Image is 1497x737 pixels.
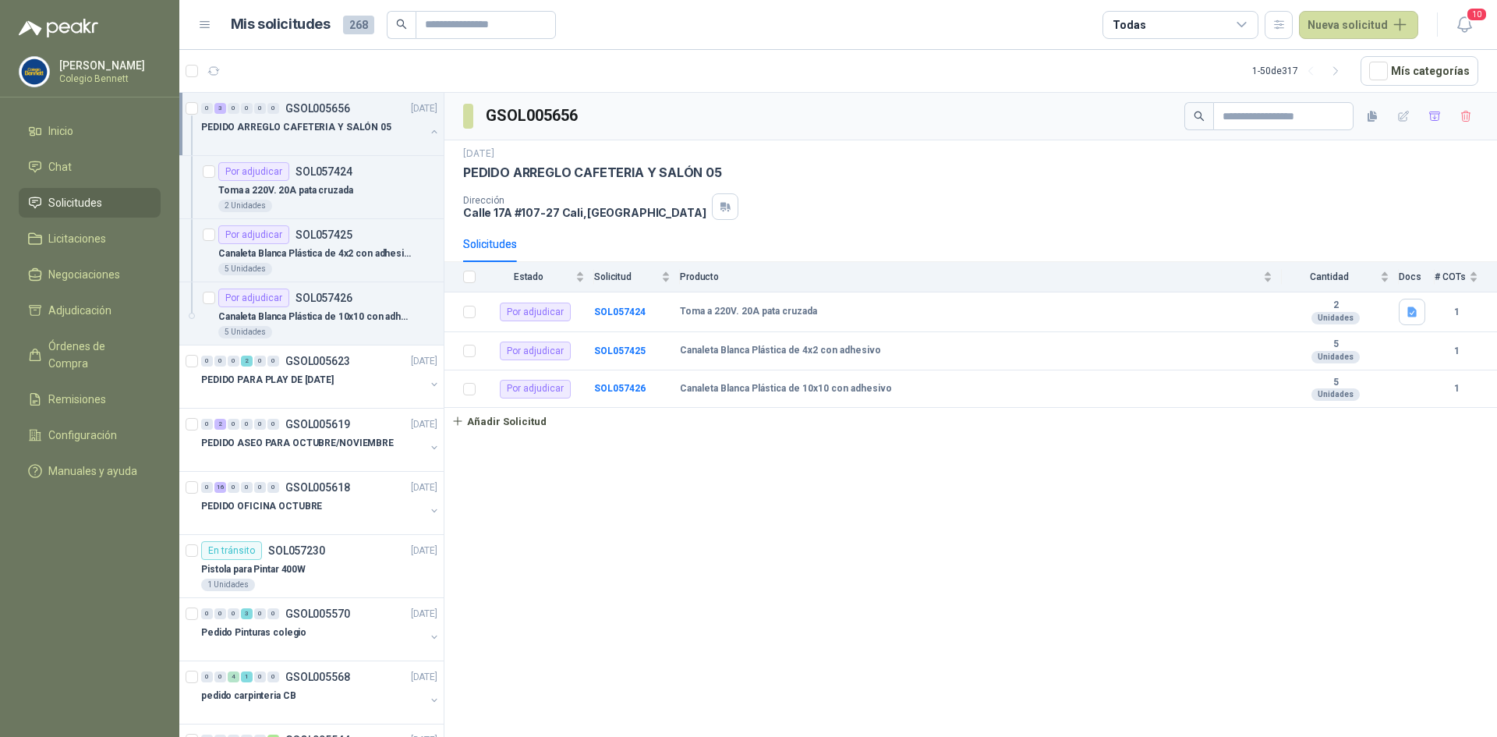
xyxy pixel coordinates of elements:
span: Inicio [48,122,73,140]
span: Cantidad [1282,271,1377,282]
div: 0 [228,419,239,430]
button: Mís categorías [1361,56,1478,86]
span: search [1194,111,1205,122]
p: GSOL005618 [285,482,350,493]
div: 2 Unidades [218,200,272,212]
div: Solicitudes [463,236,517,253]
div: 0 [201,671,213,682]
a: Solicitudes [19,188,161,218]
p: GSOL005623 [285,356,350,367]
p: [DATE] [411,480,437,495]
span: 10 [1466,7,1488,22]
div: Por adjudicar [218,162,289,181]
div: Por adjudicar [218,225,289,244]
img: Company Logo [19,57,49,87]
a: Chat [19,152,161,182]
b: 1 [1435,381,1478,396]
div: 2 [241,356,253,367]
a: Por adjudicarSOL057425Canaleta Blanca Plástica de 4x2 con adhesivo5 Unidades [179,219,444,282]
div: 0 [267,103,279,114]
div: 0 [241,419,253,430]
div: Unidades [1311,351,1360,363]
p: pedido carpinteria CB [201,689,296,703]
div: 1 - 50 de 317 [1252,58,1348,83]
p: Colegio Bennett [59,74,157,83]
p: GSOL005656 [285,103,350,114]
div: Por adjudicar [500,380,571,399]
div: Por adjudicar [500,303,571,321]
b: Canaleta Blanca Plástica de 10x10 con adhesivo [680,383,892,395]
p: PEDIDO ARREGLO CAFETERIA Y SALÓN 05 [463,165,722,181]
a: Negociaciones [19,260,161,289]
div: 0 [254,103,266,114]
a: 0 16 0 0 0 0 GSOL005618[DATE] PEDIDO OFICINA OCTUBRE [201,478,441,528]
p: Dirección [463,195,706,206]
button: 10 [1450,11,1478,39]
p: Pedido Pinturas colegio [201,625,306,640]
span: Manuales y ayuda [48,462,137,480]
p: SOL057426 [296,292,352,303]
p: [DATE] [411,101,437,116]
button: Nueva solicitud [1299,11,1418,39]
th: Cantidad [1282,262,1399,292]
a: Licitaciones [19,224,161,253]
h1: Mis solicitudes [231,13,331,36]
a: Por adjudicarSOL057424Toma a 220V. 20A pata cruzada2 Unidades [179,156,444,219]
p: Calle 17A #107-27 Cali , [GEOGRAPHIC_DATA] [463,206,706,219]
a: Órdenes de Compra [19,331,161,378]
div: 0 [254,482,266,493]
th: # COTs [1435,262,1497,292]
div: Todas [1113,16,1145,34]
b: 1 [1435,305,1478,320]
a: En tránsitoSOL057230[DATE] Pistola para Pintar 400W1 Unidades [179,535,444,598]
div: 0 [254,671,266,682]
a: Configuración [19,420,161,450]
p: PEDIDO PARA PLAY DE [DATE] [201,373,334,388]
div: 0 [267,356,279,367]
h3: GSOL005656 [486,104,580,128]
a: Remisiones [19,384,161,414]
a: Adjudicación [19,296,161,325]
span: 268 [343,16,374,34]
p: PEDIDO OFICINA OCTUBRE [201,499,322,514]
div: 1 Unidades [201,579,255,591]
div: 3 [214,103,226,114]
p: PEDIDO ARREGLO CAFETERIA Y SALÓN 05 [201,120,391,135]
b: SOL057425 [594,345,646,356]
a: 0 0 0 3 0 0 GSOL005570[DATE] Pedido Pinturas colegio [201,604,441,654]
b: 1 [1435,344,1478,359]
div: 0 [201,419,213,430]
div: 0 [241,103,253,114]
p: GSOL005568 [285,671,350,682]
b: Canaleta Blanca Plástica de 4x2 con adhesivo [680,345,881,357]
div: 0 [201,482,213,493]
span: Solicitud [594,271,658,282]
div: 0 [254,419,266,430]
p: Canaleta Blanca Plástica de 10x10 con adhesivo [218,310,412,324]
p: [PERSON_NAME] [59,60,157,71]
span: search [396,19,407,30]
div: 0 [267,671,279,682]
div: En tránsito [201,541,262,560]
div: 4 [228,671,239,682]
span: Producto [680,271,1260,282]
span: Remisiones [48,391,106,408]
div: Por adjudicar [500,342,571,360]
a: 0 0 0 2 0 0 GSOL005623[DATE] PEDIDO PARA PLAY DE [DATE] [201,352,441,402]
div: 0 [201,103,213,114]
a: Por adjudicarSOL057426Canaleta Blanca Plástica de 10x10 con adhesivo5 Unidades [179,282,444,345]
p: [DATE] [411,417,437,432]
a: SOL057426 [594,383,646,394]
p: [DATE] [411,354,437,369]
p: Pistola para Pintar 400W [201,562,306,577]
div: 0 [228,482,239,493]
a: SOL057424 [594,306,646,317]
span: Órdenes de Compra [48,338,146,372]
div: 0 [267,419,279,430]
p: SOL057230 [268,545,325,556]
div: 0 [201,356,213,367]
div: Unidades [1311,388,1360,401]
div: 5 Unidades [218,263,272,275]
p: Canaleta Blanca Plástica de 4x2 con adhesivo [218,246,412,261]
